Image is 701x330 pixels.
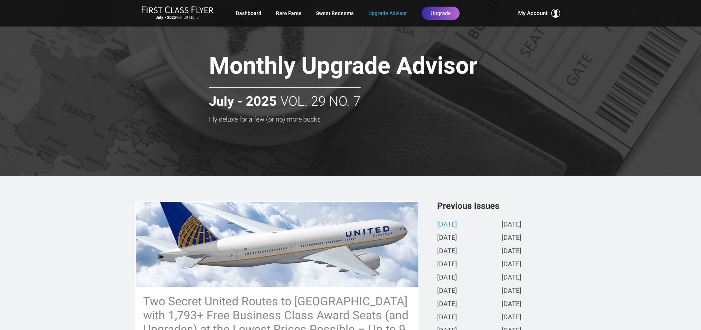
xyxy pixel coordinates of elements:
a: [DATE] [502,248,521,255]
a: Sweet Redeems [316,7,354,20]
a: Rare Fares [276,7,301,20]
a: [DATE] [502,314,521,322]
a: [DATE] [502,234,521,242]
a: [DATE] [502,274,521,282]
a: [DATE] [502,301,521,308]
a: [DATE] [437,234,457,242]
a: [DATE] [502,221,521,229]
a: Upgrade [422,7,460,20]
a: [DATE] [437,221,457,229]
span: My Account [518,9,548,18]
a: [DATE] [437,314,457,322]
strong: July - 2025 [209,94,277,109]
img: First Class Flyer [141,6,213,14]
h3: Fly deluxe for a few (or no) more bucks [209,116,529,123]
a: [DATE] [437,301,457,308]
a: [DATE] [437,287,457,295]
a: Dashboard [236,7,261,20]
a: [DATE] [502,287,521,295]
a: [DATE] [437,261,457,268]
a: [DATE] [437,248,457,255]
small: Vol. 29 No. 7 [141,15,213,20]
h2: Vol. 29 No. 7 [209,87,361,109]
a: [DATE] [502,261,521,268]
a: Upgrade Advisor [368,7,407,20]
h1: Monthly Upgrade Advisor [209,53,529,81]
button: My Account [518,9,560,18]
h3: Previous Issues [437,201,566,210]
a: [DATE] [437,274,457,282]
a: First Class FlyerJuly - 2025Vol. 29 No. 7 [141,6,213,21]
strong: July - 2025 [156,15,176,20]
